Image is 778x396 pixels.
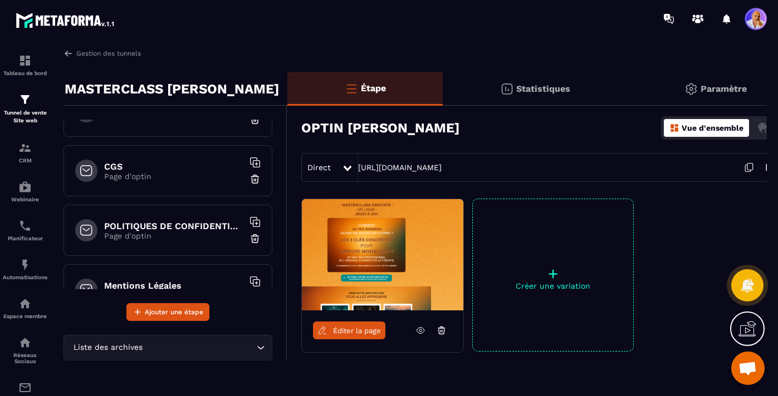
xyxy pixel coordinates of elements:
button: Ajouter une étape [126,303,209,321]
img: social-network [18,336,32,349]
h6: POLITIQUES DE CONFIDENTIALITE [104,221,243,231]
p: Espace membre [3,313,47,319]
img: stats.20deebd0.svg [500,82,513,96]
img: logo [16,10,116,30]
img: automations [18,297,32,310]
img: bars-o.4a397970.svg [345,82,358,95]
img: automations [18,180,32,194]
h3: OPTIN [PERSON_NAME] [301,120,459,136]
a: [URL][DOMAIN_NAME] [358,163,442,172]
a: automationsautomationsEspace membre [3,289,47,328]
img: scheduler [18,219,32,232]
img: trash [249,233,261,244]
p: Réseaux Sociaux [3,352,47,364]
a: automationsautomationsAutomatisations [3,250,47,289]
a: formationformationTunnel de vente Site web [3,85,47,133]
img: email [18,381,32,394]
span: Direct [307,163,331,172]
a: social-networksocial-networkRéseaux Sociaux [3,328,47,373]
a: schedulerschedulerPlanificateur [3,211,47,250]
p: Webinaire [3,196,47,202]
h6: CGS [104,161,243,172]
img: automations [18,258,32,271]
img: setting-gr.5f69749f.svg [684,82,698,96]
a: Éditer la page [313,321,385,339]
p: Page d'optin [104,231,243,240]
p: Planificateur [3,235,47,241]
input: Search for option [145,341,254,354]
p: Statistiques [516,83,570,94]
div: Ouvrir le chat [731,352,765,385]
span: Ajouter une étape [145,306,203,318]
h6: Mentions Légales [104,280,243,291]
p: + [473,266,633,281]
img: image [302,199,463,310]
a: formationformationCRM [3,133,47,172]
span: Liste des archives [71,341,145,354]
p: Page d'optin [104,172,243,181]
img: dashboard-orange.40269519.svg [669,123,679,133]
p: Paramètre [701,83,747,94]
img: formation [18,141,32,155]
p: Étape [361,83,386,93]
p: CRM [3,157,47,164]
a: automationsautomationsWebinaire [3,172,47,211]
a: Gestion des tunnels [63,48,141,58]
p: Tableau de bord [3,70,47,76]
p: Créer une variation [473,281,633,290]
p: Tunnel de vente Site web [3,109,47,125]
img: formation [18,54,32,67]
p: MASTERCLASS [PERSON_NAME] [65,78,279,100]
img: actions.d6e523a2.png [757,123,767,133]
img: formation [18,93,32,106]
div: Search for option [63,335,272,360]
p: Automatisations [3,274,47,280]
img: trash [249,174,261,185]
p: Vue d'ensemble [682,123,743,132]
img: arrow [63,48,74,58]
img: trash [249,114,261,125]
a: formationformationTableau de bord [3,46,47,85]
span: Éditer la page [333,326,381,335]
